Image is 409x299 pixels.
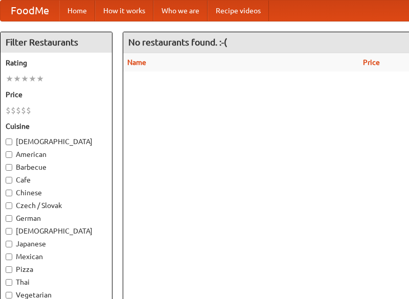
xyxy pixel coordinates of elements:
li: ★ [36,73,44,84]
li: ★ [21,73,29,84]
h5: Rating [6,58,107,68]
label: [DEMOGRAPHIC_DATA] [6,226,107,236]
input: Chinese [6,190,12,196]
input: Thai [6,279,12,286]
a: Recipe videos [208,1,269,21]
li: $ [16,105,21,116]
label: German [6,213,107,223]
input: [DEMOGRAPHIC_DATA] [6,139,12,145]
a: Home [59,1,95,21]
input: Japanese [6,241,12,247]
input: Vegetarian [6,292,12,298]
label: Czech / Slovak [6,200,107,211]
li: $ [21,105,26,116]
input: Barbecue [6,164,12,171]
input: Mexican [6,254,12,260]
a: Who we are [153,1,208,21]
input: German [6,215,12,222]
a: Name [127,58,146,66]
li: ★ [6,73,13,84]
a: How it works [95,1,153,21]
input: Czech / Slovak [6,202,12,209]
label: American [6,149,107,159]
li: ★ [13,73,21,84]
h5: Cuisine [6,121,107,131]
label: Japanese [6,239,107,249]
label: Thai [6,277,107,287]
li: $ [26,105,31,116]
h4: Filter Restaurants [1,32,112,53]
ng-pluralize: No restaurants found. :-( [128,37,227,47]
a: FoodMe [1,1,59,21]
li: $ [6,105,11,116]
label: Chinese [6,188,107,198]
li: ★ [29,73,36,84]
label: [DEMOGRAPHIC_DATA] [6,136,107,147]
input: American [6,151,12,158]
input: Cafe [6,177,12,183]
input: [DEMOGRAPHIC_DATA] [6,228,12,235]
li: $ [11,105,16,116]
a: Price [363,58,380,66]
label: Mexican [6,251,107,262]
label: Pizza [6,264,107,274]
label: Cafe [6,175,107,185]
h5: Price [6,89,107,100]
label: Barbecue [6,162,107,172]
input: Pizza [6,266,12,273]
